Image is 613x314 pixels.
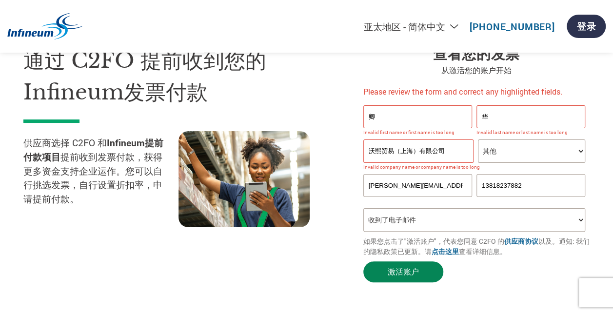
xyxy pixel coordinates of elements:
a: 点击这里 [432,247,459,256]
select: Title/Role [478,139,585,163]
img: Infineum [7,13,82,40]
h3: 查看您的发票 [363,45,590,64]
p: 供应商选择 C2FO 和 提前收到发票付款，获得更多资金支持企业运作。您可以自行挑选发票，自行设置折扣率，申请提前付款。 [23,136,178,206]
p: 如果您点击了"激活账户"，代表您同意 C2FO 的 以及。通知: 我们的隐私政策已更新。请 查看详细信息。 [363,236,590,256]
input: 供应商名称* [363,139,474,163]
a: [PHONE_NUMBER] [470,20,555,33]
div: Inavlid Phone Number [476,198,585,204]
p: 从激活您的账户开始 [363,64,590,76]
div: Invalid last name or last name is too long [476,129,585,136]
strong: Infineum提前付款项目 [23,137,163,163]
p: Please review the form and correct any highlighted fields. [363,86,590,98]
a: 登录 [567,15,606,38]
div: Invalid company name or company name is too long [363,164,585,170]
a: 供应商协议 [504,236,538,246]
input: Invalid Email format [363,174,472,197]
input: 电话号码* [476,174,585,197]
div: Inavlid Email Address [363,198,472,204]
img: supply chain worker [178,131,310,227]
div: Invalid first name or first name is too long [363,129,472,136]
h1: 通过 C2FO 提前收到您的Infineum发票付款 [23,45,334,108]
button: 激活账户 [363,261,443,282]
